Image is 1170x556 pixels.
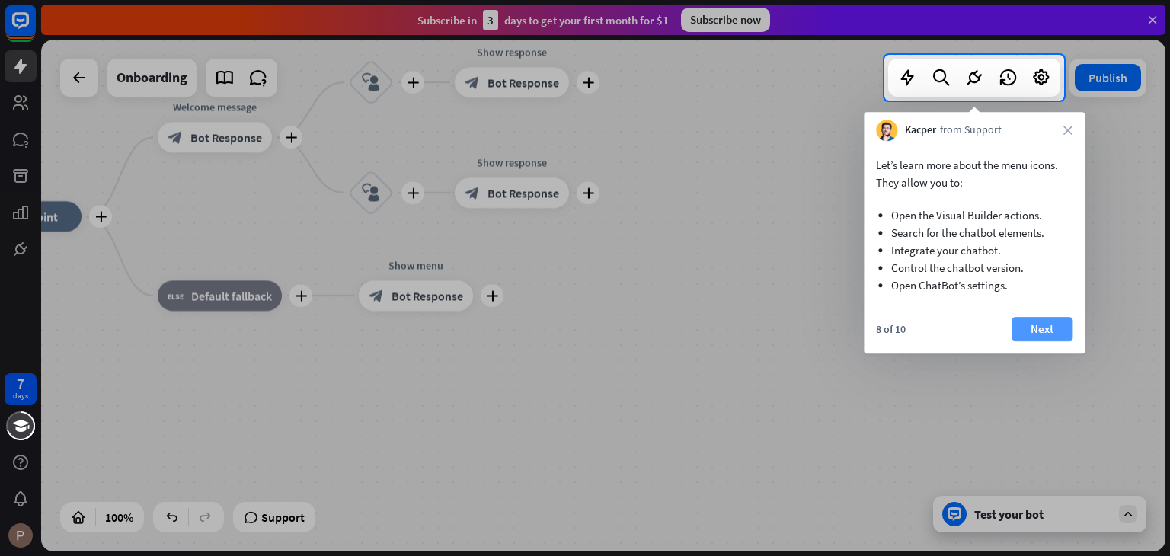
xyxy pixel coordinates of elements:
li: Control the chatbot version. [891,259,1057,276]
span: from Support [940,123,1002,138]
li: Integrate your chatbot. [891,241,1057,259]
div: 8 of 10 [876,322,906,336]
button: Next [1012,317,1072,341]
span: Kacper [905,123,936,138]
button: Open LiveChat chat widget [12,6,58,52]
li: Search for the chatbot elements. [891,224,1057,241]
li: Open ChatBot’s settings. [891,276,1057,294]
li: Open the Visual Builder actions. [891,206,1057,224]
p: Let’s learn more about the menu icons. They allow you to: [876,156,1072,191]
i: close [1063,126,1072,135]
